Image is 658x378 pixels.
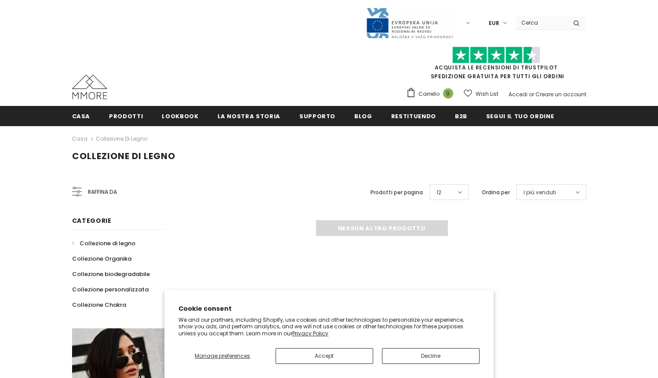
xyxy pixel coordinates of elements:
[299,112,335,120] span: supporto
[72,251,131,266] a: Collezione Organika
[72,270,150,278] span: Collezione biodegradabile
[354,112,372,120] span: Blog
[354,106,372,126] a: Blog
[72,297,126,313] a: Collezione Chakra
[489,19,499,28] span: EUR
[523,188,556,197] span: I più venduti
[455,106,467,126] a: B2B
[299,106,335,126] a: supporto
[218,106,280,126] a: La nostra storia
[72,254,131,263] span: Collezione Organika
[366,7,454,39] img: Javni Razpis
[486,112,554,120] span: Segui il tuo ordine
[366,19,454,26] a: Javni Razpis
[72,301,126,309] span: Collezione Chakra
[292,330,328,337] a: Privacy Policy
[382,348,480,364] button: Decline
[162,106,198,126] a: Lookbook
[464,86,498,102] a: Wish List
[72,266,150,282] a: Collezione biodegradabile
[96,135,147,142] a: Collezione di legno
[72,216,112,225] span: Categorie
[109,106,143,126] a: Prodotti
[72,236,135,251] a: Collezione di legno
[162,112,198,120] span: Lookbook
[406,51,586,80] span: SPEDIZIONE GRATUITA PER TUTTI GLI ORDINI
[406,87,458,101] a: Carrello 0
[72,150,175,162] span: Collezione di legno
[391,112,436,120] span: Restituendo
[195,352,250,360] span: Manage preferences
[72,282,149,297] a: Collezione personalizzata
[371,188,423,197] label: Prodotti per pagina
[88,187,117,197] span: Raffina da
[535,91,586,98] a: Creare un account
[276,348,373,364] button: Accept
[529,91,534,98] span: or
[178,316,480,337] p: We and our partners, including Shopify, use cookies and other technologies to personalize your ex...
[436,188,441,197] span: 12
[486,106,554,126] a: Segui il tuo ordine
[72,112,91,120] span: Casa
[72,75,107,99] img: Casi MMORE
[178,304,480,313] h2: Cookie consent
[452,47,540,64] img: Fidati di Pilot Stars
[72,106,91,126] a: Casa
[443,88,453,98] span: 0
[72,285,149,294] span: Collezione personalizzata
[482,188,510,197] label: Ordina per
[80,239,135,247] span: Collezione di legno
[109,112,143,120] span: Prodotti
[435,64,558,71] a: Acquista le recensioni di TrustPilot
[178,348,266,364] button: Manage preferences
[418,90,440,98] span: Carrello
[509,91,527,98] a: Accedi
[455,112,467,120] span: B2B
[72,134,87,144] a: Casa
[516,16,567,29] input: Search Site
[476,90,498,98] span: Wish List
[218,112,280,120] span: La nostra storia
[391,106,436,126] a: Restituendo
